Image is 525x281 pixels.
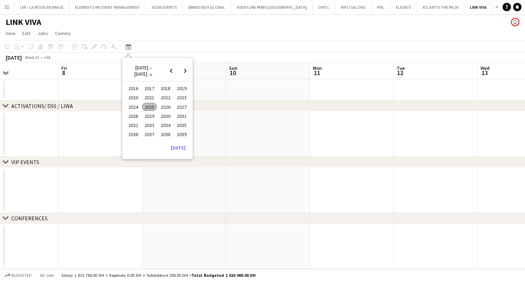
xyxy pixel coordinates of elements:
button: ELEMENTS-ME EVENT MANAGEMENT [69,0,146,14]
button: 2036 [125,130,141,139]
a: Comms [52,29,74,38]
button: [DATE] [168,142,188,153]
span: 11 [312,69,322,77]
div: Salary 1 615 760.00 DH + Expenses 0.00 DH + Subsistence 300.00 DH = [61,273,256,278]
span: Jobs [38,30,48,36]
span: 10 [228,69,237,77]
button: 2020 [125,93,141,102]
button: BRAND BOX GLOBAL [183,0,231,14]
button: 2029 [141,112,157,121]
h1: LINK VIVA [6,17,41,27]
span: 2031 [174,112,189,120]
button: 2031 [174,112,190,121]
a: View [3,29,18,38]
span: 2029 [142,112,156,120]
span: 2036 [126,131,140,139]
span: Edit [22,30,31,36]
span: 2027 [174,103,189,111]
button: Previous 24 years [164,64,178,78]
span: Tue [397,65,405,71]
span: 2039 [174,131,189,139]
span: 2025 [142,103,156,111]
span: Budgeted [11,273,32,278]
span: Mon [313,65,322,71]
button: 2028 [125,112,141,121]
button: SOSAI EVENTS [146,0,183,14]
span: 2017 [142,84,156,93]
span: 2038 [158,131,173,139]
button: LINK VIVA [464,0,493,14]
button: 2026 [157,102,174,112]
button: 2018 [157,84,174,93]
span: 2022 [158,94,173,102]
span: 2020 [126,94,140,102]
a: Jobs [35,29,51,38]
button: 2024 [125,102,141,112]
button: 2022 [157,93,174,102]
span: 2019 [174,84,189,93]
span: 2037 [142,131,156,139]
span: 13 [479,69,490,77]
span: 8 [60,69,67,77]
span: 2030 [158,112,173,120]
button: 2034 [157,121,174,130]
span: 2021 [142,94,156,102]
button: 2032 [125,121,141,130]
button: 2038 [157,130,174,139]
span: 2032 [126,121,140,129]
div: VIP EVENTS [11,159,39,166]
button: PIXL [371,0,390,14]
button: 2027 [174,102,190,112]
span: 2035 [174,121,189,129]
button: 2039 [174,130,190,139]
button: 2016 [125,84,141,93]
span: 2028 [126,112,140,120]
button: 2021 [141,93,157,102]
a: Edit [20,29,33,38]
button: 2033 [141,121,157,130]
div: ACTIVATIONS/ DSS / LIWA [11,102,73,109]
button: LMI - LA MODE EN IMAGE [14,0,69,14]
button: 2025 [141,102,157,112]
button: 2019 [174,84,190,93]
button: Budgeted [4,272,33,279]
button: ATLANTIS THE PALM [417,0,464,14]
span: [DATE] – [DATE] [134,65,152,77]
span: 2023 [174,94,189,102]
span: 2018 [158,84,173,93]
button: DWTC [313,0,335,14]
span: Sun [229,65,237,71]
app-user-avatar: Omar Othman [511,18,519,26]
span: View [6,30,15,36]
span: Fri [61,65,67,71]
span: 2024 [126,103,140,111]
button: ELEVATE [390,0,417,14]
div: +04 [43,55,50,60]
button: Next 24 years [178,64,192,78]
span: 2026 [158,103,173,111]
button: INFO SALONS [335,0,371,14]
button: AVENTURA PARKS [GEOGRAPHIC_DATA] [231,0,313,14]
span: Week 32 [23,55,41,60]
button: 2035 [174,121,190,130]
span: 2033 [142,121,156,129]
span: 2016 [126,84,140,93]
span: Comms [55,30,71,36]
button: 2023 [174,93,190,102]
div: CONFERENCES [11,215,48,222]
div: [DATE] [6,54,22,61]
button: 2037 [141,130,157,139]
span: All jobs [39,273,55,278]
span: Total Budgeted 1 616 060.00 DH [191,273,256,278]
button: 2030 [157,112,174,121]
span: Wed [480,65,490,71]
button: Choose date [126,65,162,77]
button: 2017 [141,84,157,93]
span: 12 [396,69,405,77]
span: 2034 [158,121,173,129]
